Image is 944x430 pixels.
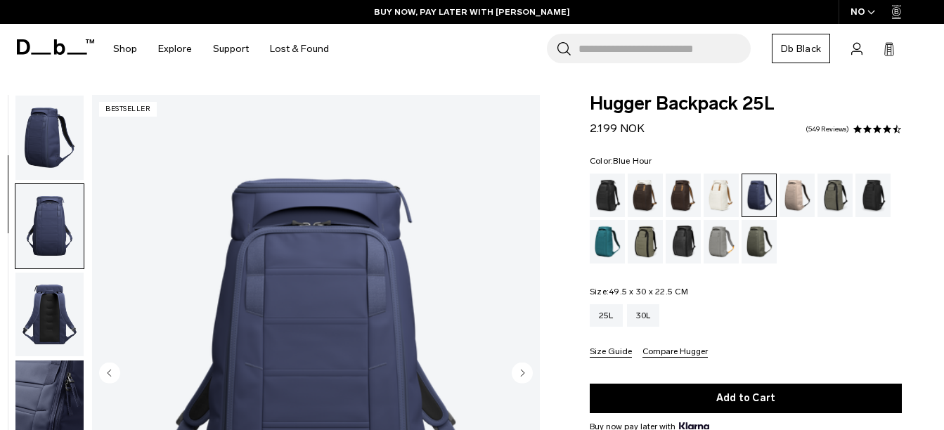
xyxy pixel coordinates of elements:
button: Hugger Backpack 25L Blue Hour [15,272,84,358]
button: Hugger Backpack 25L Blue Hour [15,95,84,181]
button: Size Guide [590,347,632,358]
a: Lost & Found [270,24,329,74]
a: Charcoal Grey [855,174,891,217]
a: Forest Green [817,174,853,217]
a: Black Out [590,174,625,217]
span: Blue Hour [613,156,652,166]
a: 30L [627,304,660,327]
span: 49.5 x 30 x 22.5 CM [609,287,688,297]
a: Support [213,24,249,74]
nav: Main Navigation [103,24,340,74]
a: Shop [113,24,137,74]
button: Add to Cart [590,384,902,413]
button: Hugger Backpack 25L Blue Hour [15,183,84,269]
button: Compare Hugger [642,347,708,358]
a: Db Black [772,34,830,63]
a: Cappuccino [628,174,663,217]
span: 2.199 NOK [590,122,645,135]
a: Blue Hour [742,174,777,217]
legend: Size: [590,287,688,296]
a: Espresso [666,174,701,217]
a: Reflective Black [666,220,701,263]
button: Next slide [512,363,533,386]
button: Previous slide [99,363,120,386]
a: Sand Grey [704,220,739,263]
img: Hugger Backpack 25L Blue Hour [15,96,84,180]
a: Oatmilk [704,174,739,217]
img: {"height" => 20, "alt" => "Klarna"} [679,422,709,429]
img: Hugger Backpack 25L Blue Hour [15,184,84,268]
a: Midnight Teal [590,220,625,263]
span: Hugger Backpack 25L [590,95,902,113]
img: Hugger Backpack 25L Blue Hour [15,273,84,357]
a: 25L [590,304,623,327]
legend: Color: [590,157,652,165]
a: Mash Green [628,220,663,263]
a: 549 reviews [806,126,849,133]
a: BUY NOW, PAY LATER WITH [PERSON_NAME] [374,6,570,18]
a: Explore [158,24,192,74]
p: Bestseller [99,102,157,117]
a: Moss Green [742,220,777,263]
a: Fogbow Beige [780,174,815,217]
